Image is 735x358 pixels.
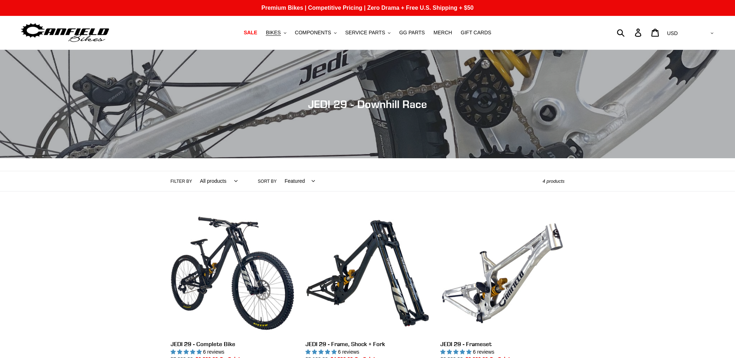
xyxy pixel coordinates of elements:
a: GIFT CARDS [457,28,495,38]
span: COMPONENTS [295,30,331,36]
span: SERVICE PARTS [345,30,385,36]
a: SALE [240,28,261,38]
span: JEDI 29 - Downhill Race [308,98,427,111]
span: MERCH [433,30,452,36]
span: 4 products [543,178,565,184]
button: COMPONENTS [291,28,340,38]
img: Canfield Bikes [20,21,110,44]
span: BIKES [266,30,281,36]
label: Sort by [258,178,277,185]
a: MERCH [430,28,456,38]
span: GG PARTS [399,30,425,36]
input: Search [621,25,639,40]
button: BIKES [262,28,290,38]
button: SERVICE PARTS [342,28,394,38]
span: GIFT CARDS [461,30,491,36]
span: SALE [244,30,257,36]
a: GG PARTS [396,28,428,38]
label: Filter by [171,178,192,185]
